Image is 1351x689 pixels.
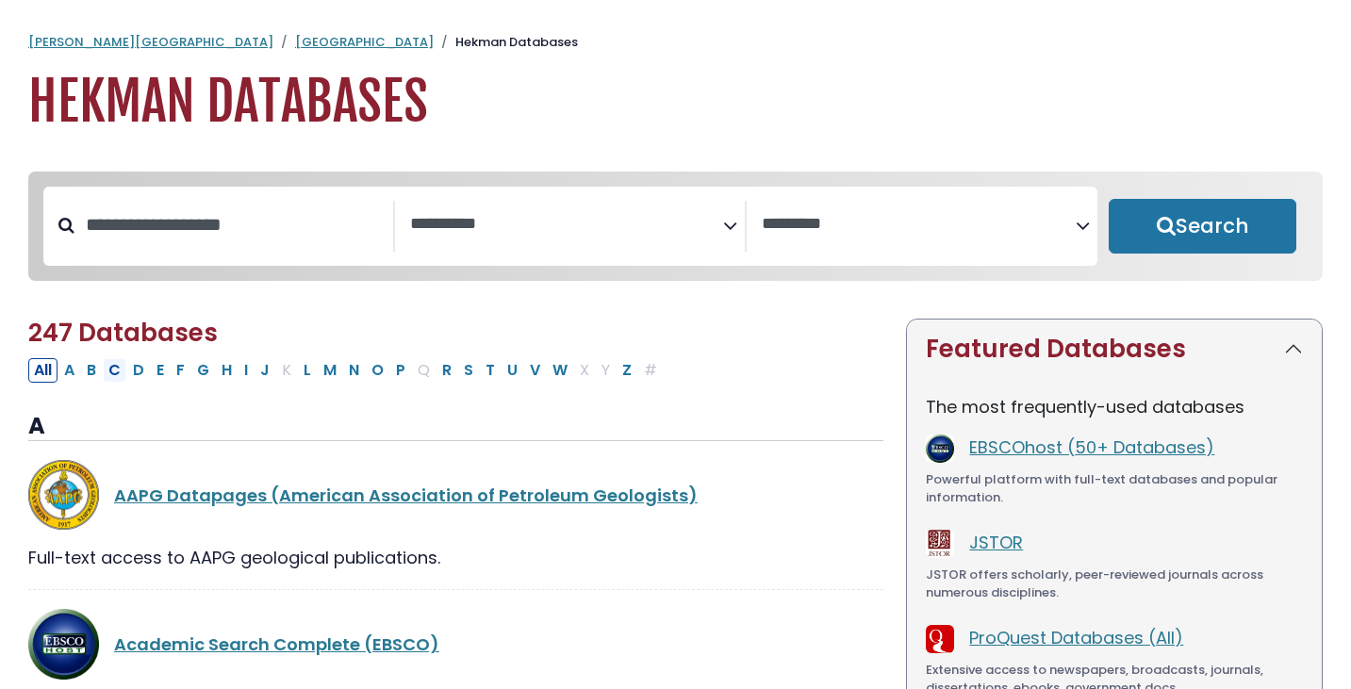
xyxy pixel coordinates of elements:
[762,215,1075,235] textarea: Search
[926,566,1303,602] div: JSTOR offers scholarly, peer-reviewed journals across numerous disciplines.
[617,358,637,383] button: Filter Results Z
[28,545,883,570] div: Full-text access to AAPG geological publications.
[969,435,1214,459] a: EBSCOhost (50+ Databases)
[390,358,411,383] button: Filter Results P
[907,320,1322,379] button: Featured Databases
[434,33,578,52] li: Hekman Databases
[458,358,479,383] button: Filter Results S
[127,358,150,383] button: Filter Results D
[103,358,126,383] button: Filter Results C
[366,358,389,383] button: Filter Results O
[28,357,665,381] div: Alpha-list to filter by first letter of database name
[926,470,1303,507] div: Powerful platform with full-text databases and popular information.
[81,358,102,383] button: Filter Results B
[171,358,190,383] button: Filter Results F
[28,33,1323,52] nav: breadcrumb
[410,215,723,235] textarea: Search
[295,33,434,51] a: [GEOGRAPHIC_DATA]
[28,316,218,350] span: 247 Databases
[151,358,170,383] button: Filter Results E
[28,33,273,51] a: [PERSON_NAME][GEOGRAPHIC_DATA]
[28,71,1323,134] h1: Hekman Databases
[1109,199,1297,254] button: Submit for Search Results
[524,358,546,383] button: Filter Results V
[318,358,342,383] button: Filter Results M
[298,358,317,383] button: Filter Results L
[191,358,215,383] button: Filter Results G
[58,358,80,383] button: Filter Results A
[28,172,1323,281] nav: Search filters
[926,394,1303,419] p: The most frequently-used databases
[28,358,58,383] button: All
[28,413,883,441] h3: A
[969,531,1023,554] a: JSTOR
[239,358,254,383] button: Filter Results I
[74,209,393,240] input: Search database by title or keyword
[343,358,365,383] button: Filter Results N
[255,358,275,383] button: Filter Results J
[969,626,1183,649] a: ProQuest Databases (All)
[480,358,501,383] button: Filter Results T
[502,358,523,383] button: Filter Results U
[437,358,457,383] button: Filter Results R
[216,358,238,383] button: Filter Results H
[114,632,439,656] a: Academic Search Complete (EBSCO)
[547,358,573,383] button: Filter Results W
[114,484,698,507] a: AAPG Datapages (American Association of Petroleum Geologists)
